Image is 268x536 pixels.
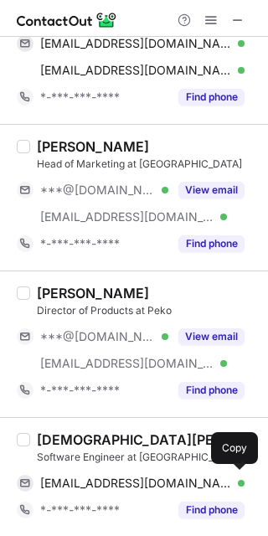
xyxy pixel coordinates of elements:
[178,382,245,399] button: Reveal Button
[40,209,214,224] span: [EMAIL_ADDRESS][DOMAIN_NAME]
[37,450,258,465] div: Software Engineer at [GEOGRAPHIC_DATA]
[40,63,232,78] span: [EMAIL_ADDRESS][DOMAIN_NAME]
[40,329,156,344] span: ***@[DOMAIN_NAME]
[37,285,149,301] div: [PERSON_NAME]
[37,431,258,448] div: [DEMOGRAPHIC_DATA][PERSON_NAME]
[17,10,117,30] img: ContactOut v5.3.10
[178,182,245,198] button: Reveal Button
[178,502,245,518] button: Reveal Button
[178,235,245,252] button: Reveal Button
[40,183,156,198] span: ***@[DOMAIN_NAME]
[40,476,232,491] span: [EMAIL_ADDRESS][DOMAIN_NAME]
[178,328,245,345] button: Reveal Button
[40,36,232,51] span: [EMAIL_ADDRESS][DOMAIN_NAME]
[37,303,258,318] div: Director of Products at Peko
[37,138,149,155] div: [PERSON_NAME]
[37,157,258,172] div: Head of Marketing at [GEOGRAPHIC_DATA]
[178,89,245,106] button: Reveal Button
[40,356,214,371] span: [EMAIL_ADDRESS][DOMAIN_NAME]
